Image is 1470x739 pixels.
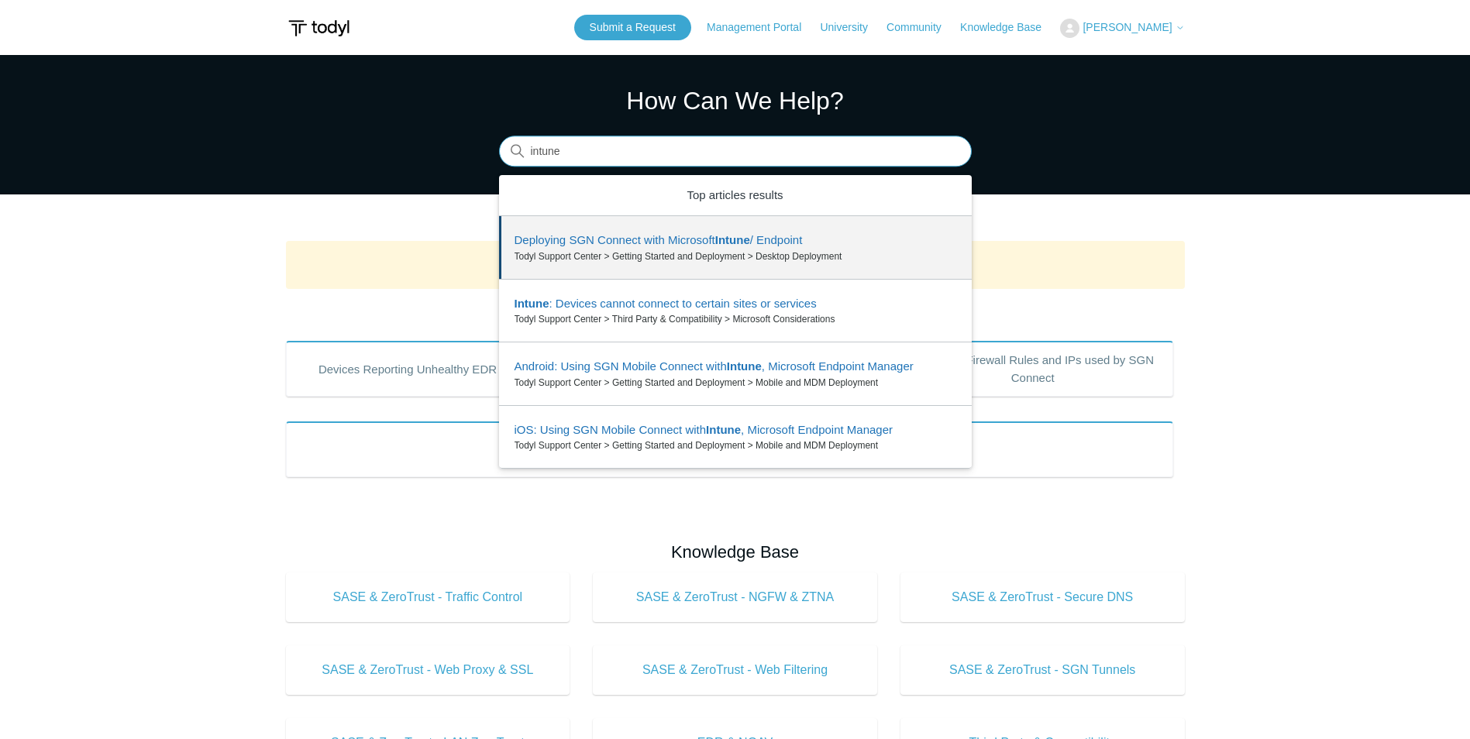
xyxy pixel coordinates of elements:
[286,14,352,43] img: Todyl Support Center Help Center home page
[515,249,956,263] zd-autocomplete-breadcrumbs-multibrand: Todyl Support Center > Getting Started and Deployment > Desktop Deployment
[924,661,1162,679] span: SASE & ZeroTrust - SGN Tunnels
[574,15,691,40] a: Submit a Request
[515,359,914,376] zd-autocomplete-title-multibrand: Suggested result 3 Android: Using SGN Mobile Connect with Intune, Microsoft Endpoint Manager
[893,341,1173,397] a: Outbound Firewall Rules and IPs used by SGN Connect
[515,438,956,452] zd-autocomplete-breadcrumbs-multibrand: Todyl Support Center > Getting Started and Deployment > Mobile and MDM Deployment
[286,645,570,695] a: SASE & ZeroTrust - Web Proxy & SSL
[706,423,741,436] em: Intune
[886,19,957,36] a: Community
[499,136,972,167] input: Search
[924,588,1162,607] span: SASE & ZeroTrust - Secure DNS
[515,297,817,313] zd-autocomplete-title-multibrand: Suggested result 2 Intune: Devices cannot connect to certain sites or services
[593,645,877,695] a: SASE & ZeroTrust - Web Filtering
[515,312,956,326] zd-autocomplete-breadcrumbs-multibrand: Todyl Support Center > Third Party & Compatibility > Microsoft Considerations
[515,423,893,439] zd-autocomplete-title-multibrand: Suggested result 4 iOS: Using SGN Mobile Connect with Intune, Microsoft Endpoint Manager
[515,376,956,390] zd-autocomplete-breadcrumbs-multibrand: Todyl Support Center > Getting Started and Deployment > Mobile and MDM Deployment
[286,572,570,622] a: SASE & ZeroTrust - Traffic Control
[900,572,1185,622] a: SASE & ZeroTrust - Secure DNS
[1083,21,1172,33] span: [PERSON_NAME]
[1060,19,1184,38] button: [PERSON_NAME]
[286,301,1185,327] h2: Popular Articles
[309,661,547,679] span: SASE & ZeroTrust - Web Proxy & SSL
[616,661,854,679] span: SASE & ZeroTrust - Web Filtering
[616,588,854,607] span: SASE & ZeroTrust - NGFW & ZTNA
[286,421,1173,477] a: Product Updates
[499,82,972,119] h1: How Can We Help?
[707,19,817,36] a: Management Portal
[515,297,549,310] em: Intune
[820,19,883,36] a: University
[515,233,803,249] zd-autocomplete-title-multibrand: Suggested result 1 Deploying SGN Connect with Microsoft Intune / Endpoint
[309,588,547,607] span: SASE & ZeroTrust - Traffic Control
[286,539,1185,565] h2: Knowledge Base
[900,645,1185,695] a: SASE & ZeroTrust - SGN Tunnels
[727,359,762,373] em: Intune
[499,175,972,217] zd-autocomplete-header: Top articles results
[715,233,750,246] em: Intune
[286,341,566,397] a: Devices Reporting Unhealthy EDR States
[593,572,877,622] a: SASE & ZeroTrust - NGFW & ZTNA
[960,19,1057,36] a: Knowledge Base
